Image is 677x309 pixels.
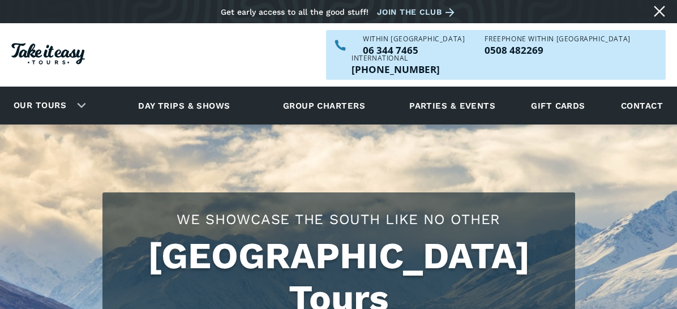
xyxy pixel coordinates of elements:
p: [PHONE_NUMBER] [352,65,440,74]
a: Group charters [269,90,379,121]
div: International [352,55,440,62]
a: Day trips & shows [124,90,245,121]
a: Gift cards [525,90,591,121]
a: Join the club [377,5,459,19]
a: Call us outside of NZ on +6463447465 [352,65,440,74]
div: Get early access to all the good stuff! [221,7,369,16]
img: Take it easy Tours logo [11,43,85,65]
a: Our tours [5,92,75,119]
h2: We showcase the south like no other [114,209,564,229]
p: 06 344 7465 [363,45,465,55]
a: Call us freephone within NZ on 0508482269 [485,45,630,55]
a: Call us within NZ on 063447465 [363,45,465,55]
div: WITHIN [GEOGRAPHIC_DATA] [363,36,465,42]
a: Homepage [11,37,85,73]
p: 0508 482269 [485,45,630,55]
div: Freephone WITHIN [GEOGRAPHIC_DATA] [485,36,630,42]
a: Contact [615,90,669,121]
a: Parties & events [404,90,501,121]
a: Close message [650,2,669,20]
